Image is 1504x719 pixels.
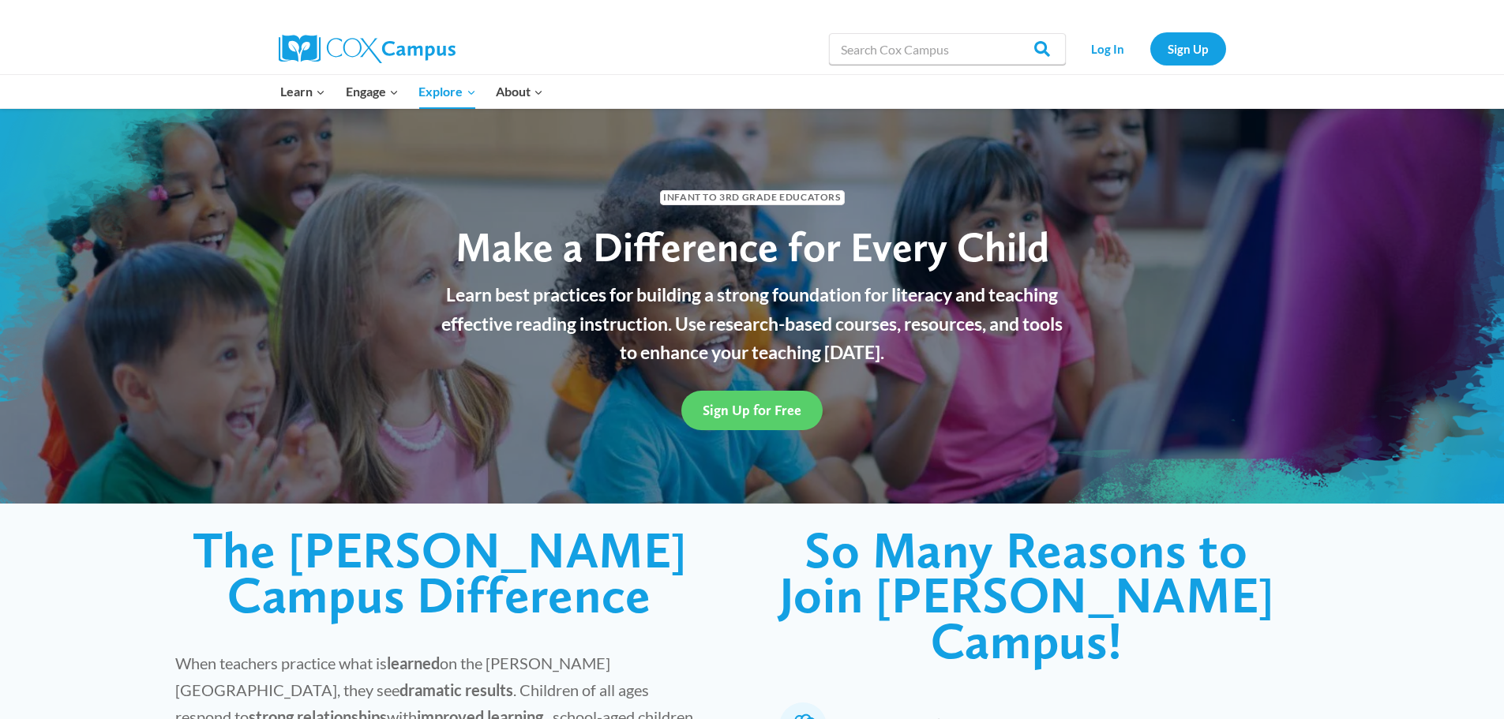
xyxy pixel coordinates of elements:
[280,81,325,102] span: Learn
[779,519,1274,671] span: So Many Reasons to Join [PERSON_NAME] Campus!
[346,81,399,102] span: Engage
[1150,32,1226,65] a: Sign Up
[433,280,1072,367] p: Learn best practices for building a strong foundation for literacy and teaching effective reading...
[456,222,1049,271] span: Make a Difference for Every Child
[1074,32,1142,65] a: Log In
[703,402,801,418] span: Sign Up for Free
[279,35,456,63] img: Cox Campus
[1074,32,1226,65] nav: Secondary Navigation
[496,81,543,102] span: About
[193,519,687,626] span: The [PERSON_NAME] Campus Difference
[660,190,845,205] span: Infant to 3rd Grade Educators
[418,81,475,102] span: Explore
[271,75,553,108] nav: Primary Navigation
[399,680,513,699] strong: dramatic results
[387,653,440,672] strong: learned
[829,33,1066,65] input: Search Cox Campus
[681,391,823,429] a: Sign Up for Free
